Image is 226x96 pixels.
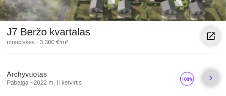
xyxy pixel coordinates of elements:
[7,79,179,86] span: Pabaiga ~2022 m. II ketvirtis
[202,69,219,86] a: chevron_right
[7,71,47,78] span: Archyvuotas
[179,70,196,87] img: 100
[206,73,216,83] i: chevron_right
[202,28,219,45] a: launch
[206,31,216,41] i: launch
[7,38,90,46] div: monciskes · 3.300 €/m²
[7,28,90,36] div: J7 Beržo kvartalas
